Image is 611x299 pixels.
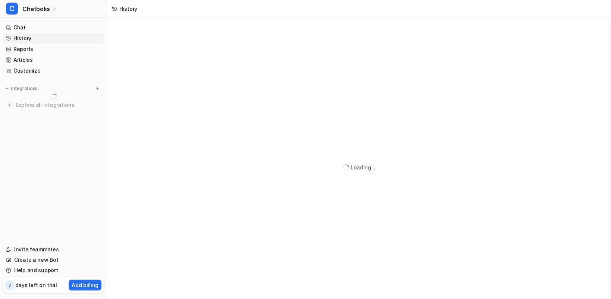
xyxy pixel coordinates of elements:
div: History [119,5,137,13]
span: C [6,3,18,15]
div: Loading... [351,163,375,171]
a: Invite teammates [3,244,104,255]
a: Help and support [3,265,104,276]
span: Explore all integrations [16,99,101,111]
a: Explore all integrations [3,100,104,110]
a: Chat [3,22,104,33]
a: Create a new Bot [3,255,104,265]
button: Add billing [69,280,101,290]
p: 7 [8,282,11,289]
img: explore all integrations [6,101,13,109]
img: expand menu [4,86,10,91]
a: Articles [3,55,104,65]
span: Chatboks [22,4,50,14]
p: Integrations [11,86,38,92]
p: days left on trial [15,281,57,289]
button: Integrations [3,85,40,92]
a: Customize [3,66,104,76]
a: Reports [3,44,104,54]
a: History [3,33,104,44]
img: menu_add.svg [95,86,100,91]
p: Add billing [72,281,98,289]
